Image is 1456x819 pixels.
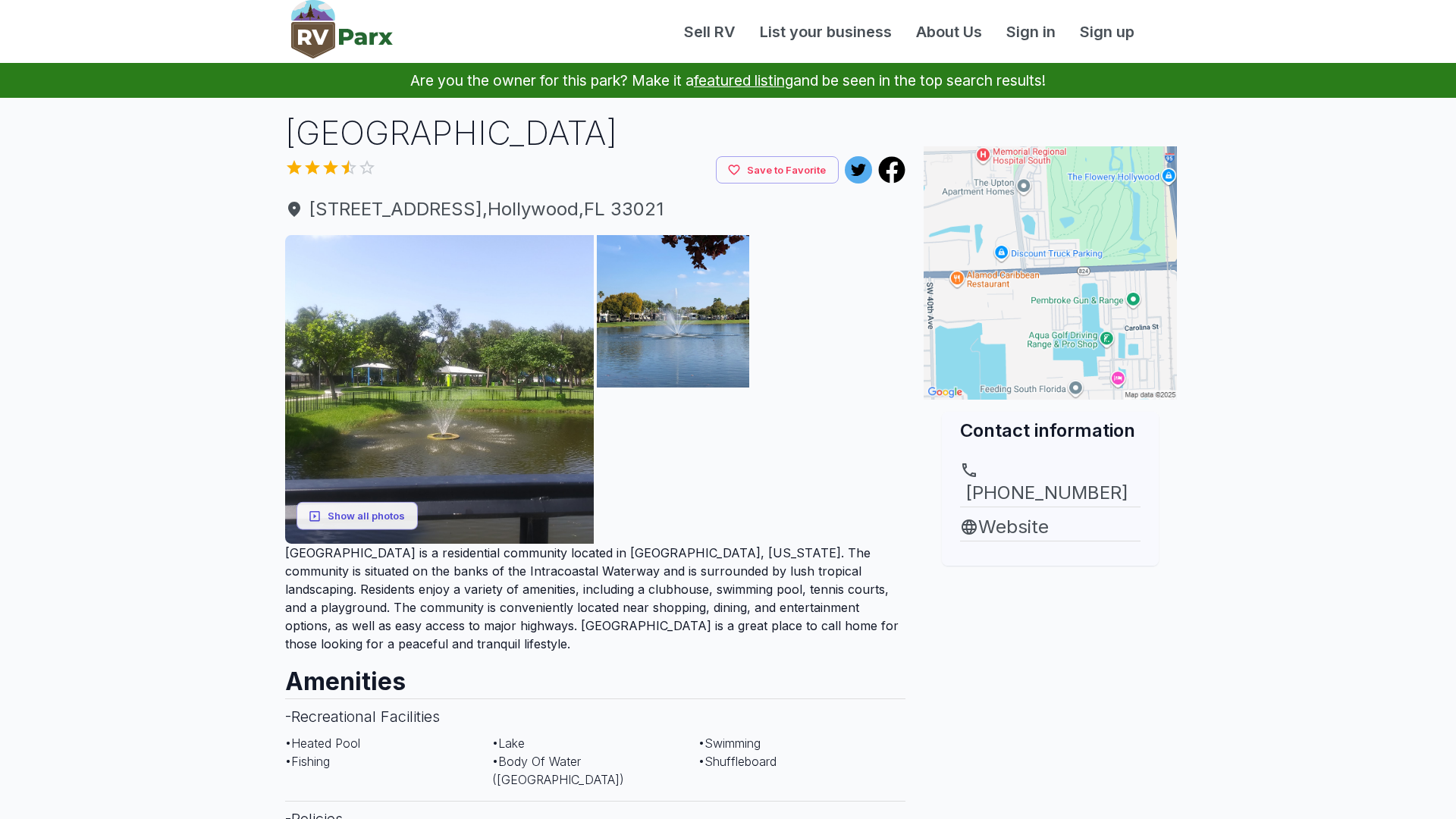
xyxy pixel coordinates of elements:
span: [STREET_ADDRESS] , Hollywood , FL 33021 [285,196,905,223]
h2: Contact information [960,418,1141,443]
span: • Shuffleboard [698,754,777,769]
span: • Fishing [285,754,330,769]
button: Save to Favorite [716,156,839,184]
p: Are you the owner for this park? Make it a and be seen in the top search results! [18,63,1438,98]
span: • Heated Pool [285,736,360,751]
img: AAcXr8o3KAwd46ZEm-6lZlVQhTqPB_U6S0HP2HokwKpSYjceL-zVcBK2JKUlS0mMRjsFuFYHMCFmi8TZ6xOaJ4c4TSbPLm0KB... [597,391,749,544]
a: [PHONE_NUMBER] [960,461,1141,507]
a: Sell RV [672,20,748,43]
a: Sign in [994,20,1068,43]
p: [GEOGRAPHIC_DATA] is a residential community located in [GEOGRAPHIC_DATA], [US_STATE]. The commun... [285,544,905,653]
span: • Lake [492,736,525,751]
h2: Amenities [285,653,905,698]
a: [STREET_ADDRESS],Hollywood,FL 33021 [285,196,905,223]
button: Show all photos [297,502,418,530]
img: AAcXr8qNafK2zJpC9WfYzZkS5iU362QbTdlnW6thty6bxjJkpnCYbXHVJ_eNADLD-2XObbZ34pcvmNPcjcHhcrQKDciUX-1u2... [285,235,594,544]
span: • Body Of Water ([GEOGRAPHIC_DATA]) [492,754,624,787]
img: AAcXr8oetzMaqmNM1aEiN9GF8WpA5SPss10E1k029juMOBKIbmYBZLCVy8-9bjxPrChsC9C2KgxKsA2sduVJA3DpgJ_Z7wOCg... [597,235,749,388]
img: AAcXr8oJ17xhQP0kiOTYllZezy9RdszdtRSOE80cLTk_LgHQIgQSdnrydTKF9yx1zJSevbhsWBZPVC_jMhSUFP3MiYvHfM-Cc... [753,235,905,388]
a: About Us [904,20,994,43]
a: List your business [748,20,904,43]
h3: - Recreational Facilities [285,698,905,734]
a: featured listing [694,71,793,89]
a: Website [960,513,1141,541]
a: Sign up [1068,20,1147,43]
img: AAcXr8o5nj7_paA99EB_bV4KoB2rJYPs5l37uuIfn0naNiPfpD0p0lPR7iveiXxoYRPNOzJKnkMvtMbGnQPufHCic73KS_sxL... [753,391,905,544]
img: Map for Lakeside Park Estates [924,146,1177,400]
h1: [GEOGRAPHIC_DATA] [285,110,905,156]
span: • Swimming [698,736,761,751]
